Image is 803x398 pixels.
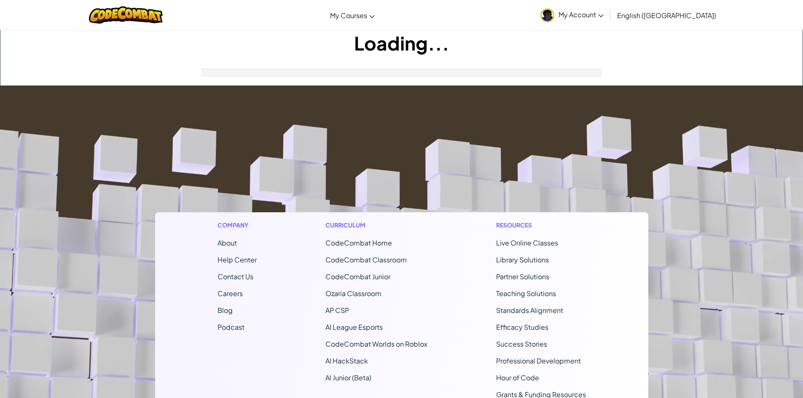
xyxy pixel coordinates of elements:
a: My Courses [326,4,379,27]
a: AI HackStack [325,356,368,365]
a: Standards Alignment [496,306,563,315]
h1: Curriculum [325,221,427,230]
span: English ([GEOGRAPHIC_DATA]) [617,11,716,20]
h1: Company [218,221,257,230]
a: Success Stories [496,339,547,348]
a: Partner Solutions [496,272,549,281]
a: Ozaria Classroom [325,289,381,298]
a: Help Center [218,255,257,264]
a: Hour of Code [496,373,539,382]
img: CodeCombat logo [89,6,163,24]
a: Live Online Classes [496,238,558,247]
a: CodeCombat Junior [325,272,390,281]
a: Blog [218,306,233,315]
a: Teaching Solutions [496,289,556,298]
a: AI Junior (Beta) [325,373,371,382]
span: CodeCombat Home [325,238,392,247]
img: avatar [540,8,554,22]
a: CodeCombat Worlds on Roblox [325,339,427,348]
a: English ([GEOGRAPHIC_DATA]) [613,4,720,27]
a: Podcast [218,323,244,331]
a: CodeCombat Classroom [325,255,407,264]
h1: Resources [496,221,586,230]
a: My Account [536,2,608,28]
a: AI League Esports [325,323,383,331]
a: Library Solutions [496,255,549,264]
span: My Courses [330,11,367,20]
span: Contact Us [218,272,253,281]
a: Professional Development [496,356,581,365]
a: AP CSP [325,306,349,315]
a: Careers [218,289,243,298]
a: About [218,238,237,247]
span: My Account [559,10,604,19]
a: Efficacy Studies [496,323,548,331]
h1: Loading... [0,30,803,56]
